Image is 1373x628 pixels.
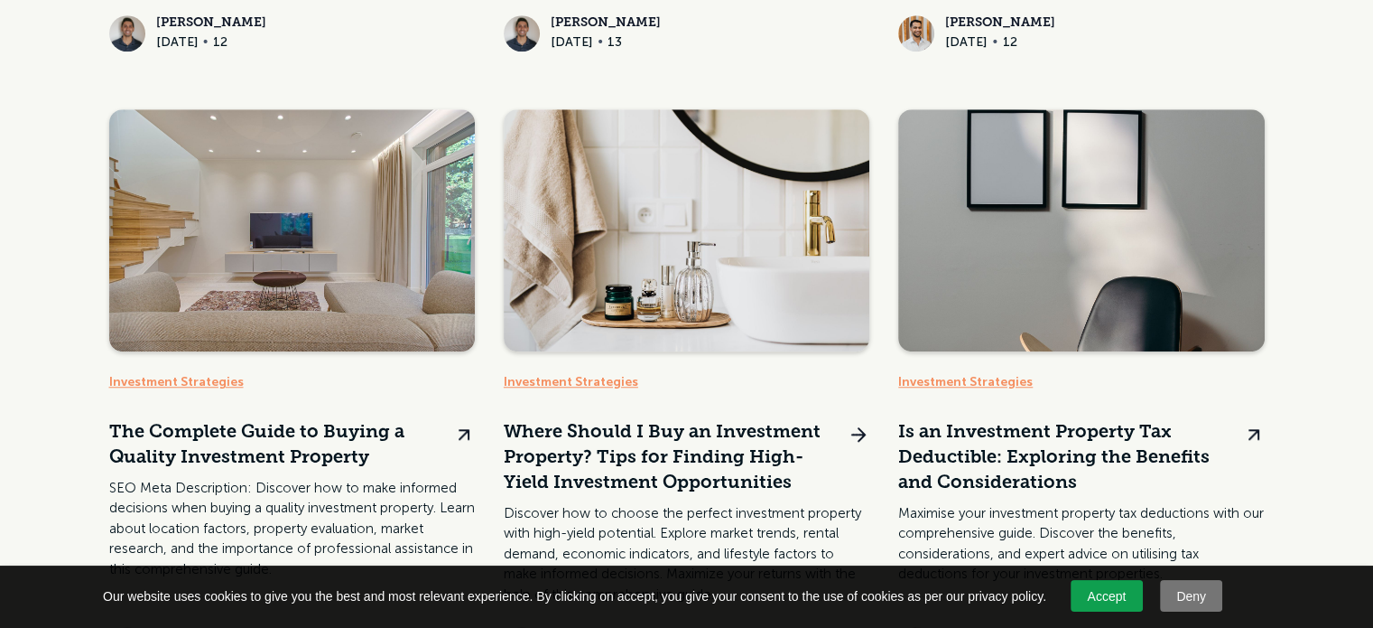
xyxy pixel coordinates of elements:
[109,373,460,391] a: Investment Strategies
[1160,580,1223,612] a: Deny
[1071,580,1143,612] a: Accept
[898,373,1249,391] a: Investment Strategies
[504,373,855,391] a: Investment Strategies
[103,587,1046,605] span: Our website uses cookies to give you the best and most relevant experience. By clicking on accept...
